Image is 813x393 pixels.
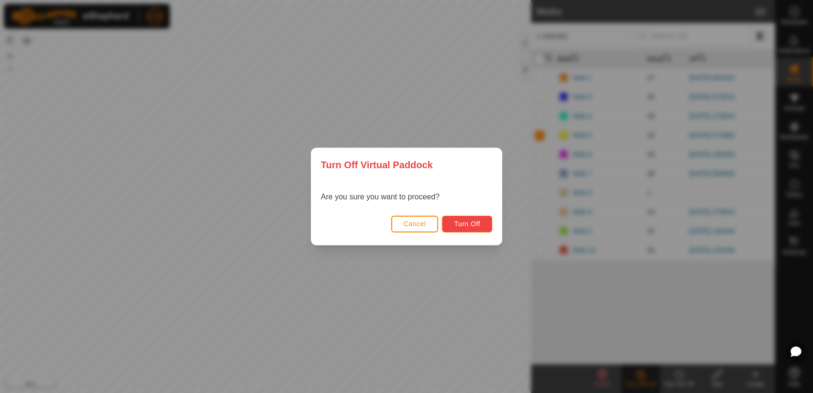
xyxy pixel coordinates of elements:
[321,191,440,203] p: Are you sure you want to proceed?
[391,216,439,232] button: Cancel
[454,220,480,228] span: Turn Off
[442,216,492,232] button: Turn Off
[404,220,426,228] span: Cancel
[321,158,433,172] span: Turn Off Virtual Paddock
